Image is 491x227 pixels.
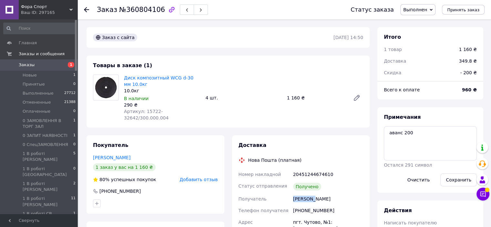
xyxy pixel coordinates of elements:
span: 2 [73,181,76,192]
span: 0 [73,81,76,87]
span: 1 В роботі [GEOGRAPHIC_DATA] [23,166,73,178]
span: 1 товар [384,47,402,52]
div: успешных покупок [93,176,156,183]
a: Редактировать [350,91,363,104]
span: Получатель [239,196,267,201]
a: Диск композитный WCG d-30 мм 10.0кг [124,75,193,87]
span: Товары в заказе (1) [93,62,152,68]
span: 1 [73,118,76,129]
div: - 200 ₴ [456,66,481,80]
span: Добавить отзыв [179,177,218,182]
span: 1 В роботі [PERSON_NAME] [23,151,73,162]
span: 5 [73,151,76,162]
div: 1 160 ₴ [284,93,348,102]
span: 80% [99,177,109,182]
button: Сохранить [440,173,477,186]
div: Получено [293,183,321,191]
div: Статус заказа [351,6,394,13]
div: [PHONE_NUMBER] [292,205,364,216]
a: [PERSON_NAME] [93,155,130,160]
div: [PHONE_NUMBER] [99,188,141,194]
span: Выполненные [23,90,54,96]
div: Вернуться назад [84,6,89,13]
span: Действия [384,207,412,213]
span: Написать покупателю [384,220,437,225]
span: №360804106 [119,6,165,14]
div: Заказ с сайта [93,34,137,41]
span: Покупатель [93,142,128,148]
span: Заказы [19,62,35,68]
textarea: аванс 200 [384,126,477,160]
span: Примечания [384,114,421,120]
span: Артикул: 15722-32642/300.000.004 [124,109,169,120]
span: Фора Спорт [21,4,69,10]
span: 21388 [64,99,76,105]
div: 349.8 ₴ [455,54,481,68]
span: Итого [384,34,401,40]
span: Статус отправления [239,183,287,189]
time: [DATE] 14:50 [333,35,363,40]
span: Заказ [97,6,117,14]
button: Принять заказ [442,5,485,15]
button: Очистить [402,173,435,186]
span: В наличии [124,96,148,101]
span: 0 ЗАПИТ НАЯВНОСТІ [23,133,67,139]
span: 1 [73,133,76,139]
span: Скидка [384,70,401,75]
span: 0 СпецЗАМОВЛЕННЯ [23,142,68,148]
div: 10.0кг [124,88,200,94]
span: Телефон получателя [239,208,289,213]
div: 1 заказ у вас на 1 160 ₴ [93,163,156,171]
span: 0 [73,108,76,114]
span: Доставка [384,58,406,64]
span: Всего к оплате [384,87,420,92]
div: 1 160 ₴ [459,46,477,53]
span: 1 [73,211,76,217]
div: 4 шт. [203,93,284,102]
span: Принятые [23,81,45,87]
div: Ваш ID: 297165 [21,10,77,15]
b: 960 ₴ [462,87,477,92]
span: 1 В роботі [PERSON_NAME] [23,196,71,207]
div: 20451244674610 [292,169,364,180]
span: 0 [73,166,76,178]
span: 1 В роботі [PERSON_NAME] [23,181,73,192]
span: Номер накладной [239,172,281,177]
span: 1 [68,62,74,67]
span: Главная [19,40,37,46]
span: Заказы и сообщения [19,51,65,57]
span: Адрес [239,220,253,225]
span: Принять заказ [447,7,479,12]
span: Новые [23,72,37,78]
span: Доставка [239,142,267,148]
div: [PERSON_NAME] [292,193,364,205]
span: 11 [71,196,76,207]
input: Поиск [3,23,76,34]
div: 290 ₴ [124,102,200,108]
span: 1 В роботі СВ [23,211,52,217]
span: 1 [73,72,76,78]
img: Диск композитный WCG d-30 мм 10.0кг [93,75,118,100]
button: Чат с покупателем [476,188,489,201]
span: 27712 [64,90,76,96]
span: 0 ЗАМОВЛЕННЯ В ТОРГ ЗАЛ [23,118,73,129]
span: Остался 291 символ [384,162,432,168]
div: Нова Пошта (платная) [247,157,303,163]
span: Оплаченные [23,108,50,114]
span: Выполнен [403,7,427,12]
span: 0 [73,142,76,148]
span: Отмененные [23,99,51,105]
